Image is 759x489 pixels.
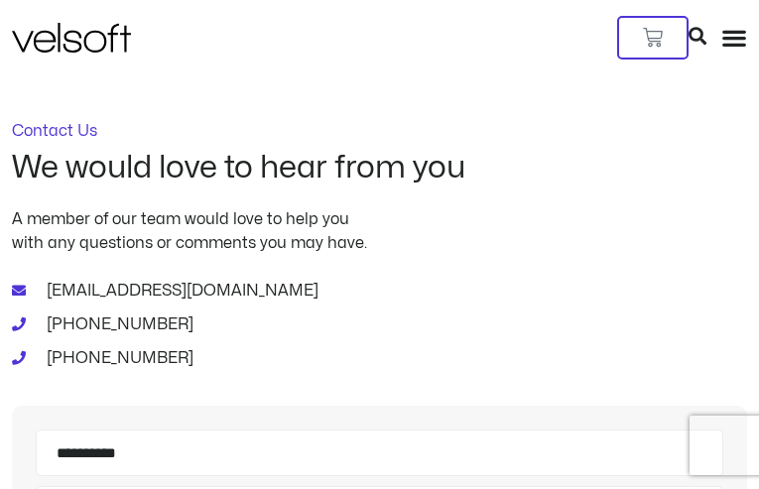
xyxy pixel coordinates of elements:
[12,207,747,255] p: A member of our team would love to help you with any questions or comments you may have.
[12,123,747,139] p: Contact Us
[12,23,131,53] img: Velsoft Training Materials
[42,346,193,370] span: [PHONE_NUMBER]
[42,312,193,336] span: [PHONE_NUMBER]
[12,279,747,303] a: [EMAIL_ADDRESS][DOMAIN_NAME]
[12,151,747,184] h2: We would love to hear from you
[42,279,318,303] span: [EMAIL_ADDRESS][DOMAIN_NAME]
[507,445,749,489] iframe: chat widget
[721,25,747,51] div: Menu Toggle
